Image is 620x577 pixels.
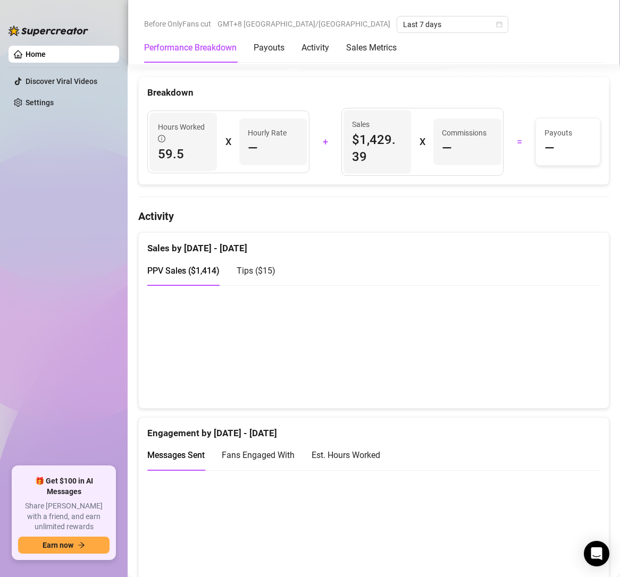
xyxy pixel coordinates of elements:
[352,118,403,130] span: Sales
[147,450,205,460] span: Messages Sent
[147,233,600,256] div: Sales by [DATE] - [DATE]
[26,50,46,58] a: Home
[18,476,110,497] span: 🎁 Get $100 in AI Messages
[312,448,380,462] div: Est. Hours Worked
[254,41,284,54] div: Payouts
[510,133,530,150] div: =
[222,450,295,460] span: Fans Engaged With
[442,127,487,139] article: Commissions
[316,133,336,150] div: +
[144,16,211,32] span: Before OnlyFans cut
[147,418,600,440] div: Engagement by [DATE] - [DATE]
[144,41,237,54] div: Performance Breakdown
[147,86,600,100] div: Breakdown
[9,26,88,36] img: logo-BBDzfeDw.svg
[158,146,208,163] span: 59.5
[138,209,609,224] h4: Activity
[217,16,390,32] span: GMT+8 [GEOGRAPHIC_DATA]/[GEOGRAPHIC_DATA]
[584,541,609,566] div: Open Intercom Messenger
[420,133,425,150] div: X
[496,21,502,28] span: calendar
[18,537,110,554] button: Earn nowarrow-right
[403,16,502,32] span: Last 7 days
[248,127,287,139] article: Hourly Rate
[147,266,220,276] span: PPV Sales ( $1,414 )
[237,266,275,276] span: Tips ( $15 )
[544,140,555,157] span: —
[26,77,97,86] a: Discover Viral Videos
[225,133,231,150] div: X
[78,541,85,549] span: arrow-right
[352,131,403,165] span: $1,429.39
[158,135,165,142] span: info-circle
[248,140,258,157] span: —
[544,127,591,139] span: Payouts
[26,98,54,107] a: Settings
[301,41,329,54] div: Activity
[43,541,73,549] span: Earn now
[442,140,452,157] span: —
[18,501,110,532] span: Share [PERSON_NAME] with a friend, and earn unlimited rewards
[158,121,208,145] span: Hours Worked
[346,41,397,54] div: Sales Metrics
